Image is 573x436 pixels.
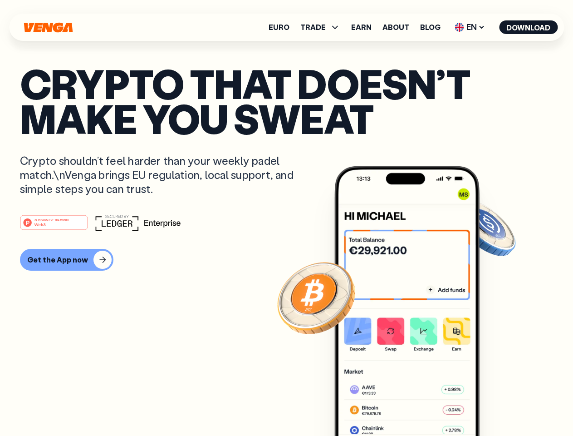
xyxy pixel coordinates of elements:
span: TRADE [300,24,326,31]
button: Download [499,20,558,34]
img: flag-uk [455,23,464,32]
img: Bitcoin [275,257,357,338]
span: TRADE [300,22,340,33]
a: About [382,24,409,31]
img: USDC coin [452,195,518,261]
span: EN [451,20,488,35]
div: Get the App now [27,255,88,264]
a: Earn [351,24,372,31]
tspan: #1 PRODUCT OF THE MONTH [34,218,69,221]
button: Get the App now [20,249,113,271]
a: Euro [269,24,289,31]
p: Crypto shouldn’t feel harder than your weekly padel match.\nVenga brings EU regulation, local sup... [20,154,307,196]
a: Get the App now [20,249,553,271]
a: #1 PRODUCT OF THE MONTHWeb3 [20,220,88,232]
tspan: Web3 [34,222,46,227]
a: Blog [420,24,441,31]
p: Crypto that doesn’t make you sweat [20,66,553,135]
svg: Home [23,22,73,33]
